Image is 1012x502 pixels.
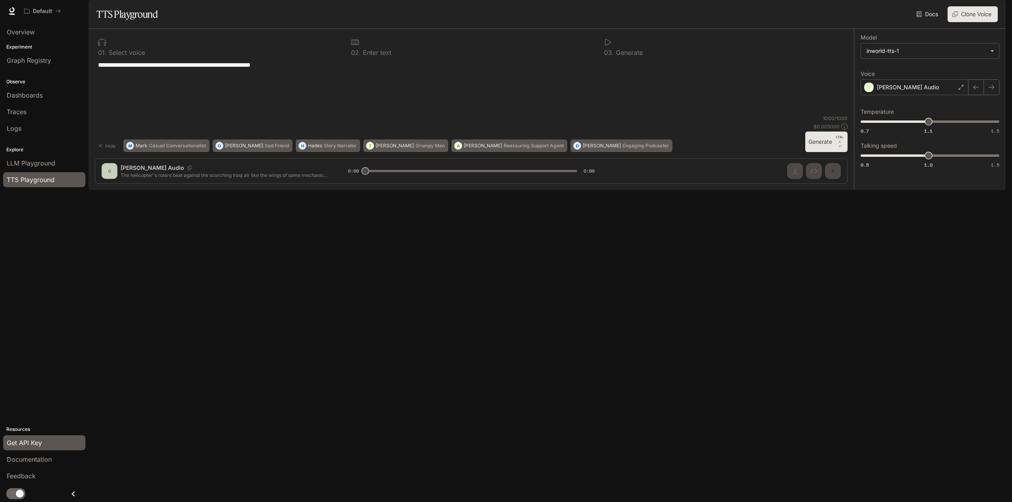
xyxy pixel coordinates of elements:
[867,47,986,55] div: inworld-tts-1
[991,128,999,134] span: 1.5
[415,143,445,148] p: Grumpy Man
[351,49,361,56] p: 0 2 .
[924,128,933,134] span: 1.1
[604,49,614,56] p: 0 3 .
[451,139,567,152] button: A[PERSON_NAME]Reassuring Support Agent
[991,162,999,168] span: 1.5
[361,49,391,56] p: Enter text
[570,139,672,152] button: D[PERSON_NAME]Engaging Podcaster
[216,139,223,152] div: O
[265,143,289,148] p: Sad Friend
[924,162,933,168] span: 1.0
[308,143,322,148] p: Hades
[948,6,998,22] button: Clone Voice
[366,139,374,152] div: T
[861,71,875,77] p: Voice
[136,143,147,148] p: Mark
[623,143,669,148] p: Engaging Podcaster
[574,139,581,152] div: D
[504,143,564,148] p: Reassuring Support Agent
[296,139,360,152] button: HHadesStory Narrator
[149,143,206,148] p: Casual Conversationalist
[861,143,897,149] p: Talking speed
[861,109,894,115] p: Temperature
[915,6,941,22] a: Docs
[98,49,107,56] p: 0 1 .
[107,49,145,56] p: Select voice
[861,43,999,58] div: inworld-tts-1
[861,162,869,168] span: 0.5
[455,139,462,152] div: A
[861,35,877,40] p: Model
[877,83,939,91] p: [PERSON_NAME] Audio
[21,3,64,19] button: All workspaces
[213,139,293,152] button: O[PERSON_NAME]Sad Friend
[363,139,448,152] button: T[PERSON_NAME]Grumpy Man
[33,8,52,15] p: Default
[376,143,414,148] p: [PERSON_NAME]
[614,49,643,56] p: Generate
[123,139,210,152] button: MMarkCasual Conversationalist
[464,143,502,148] p: [PERSON_NAME]
[96,6,158,22] h1: TTS Playground
[583,143,621,148] p: [PERSON_NAME]
[126,139,134,152] div: M
[95,139,120,152] button: Hide
[861,128,869,134] span: 0.7
[835,135,844,149] p: ⏎
[835,135,844,144] p: CTRL +
[299,139,306,152] div: H
[225,143,263,148] p: [PERSON_NAME]
[324,143,357,148] p: Story Narrator
[805,132,848,152] button: GenerateCTRL +⏎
